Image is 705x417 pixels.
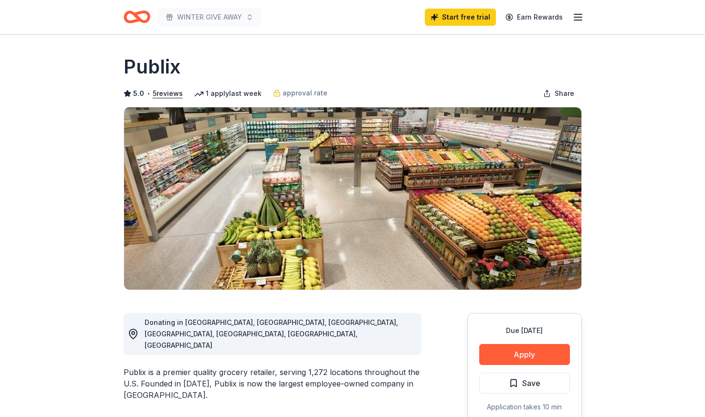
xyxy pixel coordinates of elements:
[283,87,327,99] span: approval rate
[479,401,570,413] div: Application takes 10 min
[479,344,570,365] button: Apply
[124,366,421,401] div: Publix is a premier quality grocery retailer, serving 1,272 locations throughout the U.S. Founded...
[124,6,150,28] a: Home
[133,88,144,99] span: 5.0
[273,87,327,99] a: approval rate
[522,377,540,389] span: Save
[124,53,180,80] h1: Publix
[500,9,568,26] a: Earn Rewards
[177,11,242,23] span: WINTER GIVE AWAY
[479,325,570,336] div: Due [DATE]
[153,88,183,99] button: 5reviews
[479,373,570,394] button: Save
[145,318,398,349] span: Donating in [GEOGRAPHIC_DATA], [GEOGRAPHIC_DATA], [GEOGRAPHIC_DATA], [GEOGRAPHIC_DATA], [GEOGRAPH...
[147,90,150,97] span: •
[425,9,496,26] a: Start free trial
[124,107,581,290] img: Image for Publix
[555,88,574,99] span: Share
[536,84,582,103] button: Share
[194,88,262,99] div: 1 apply last week
[158,8,261,27] button: WINTER GIVE AWAY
